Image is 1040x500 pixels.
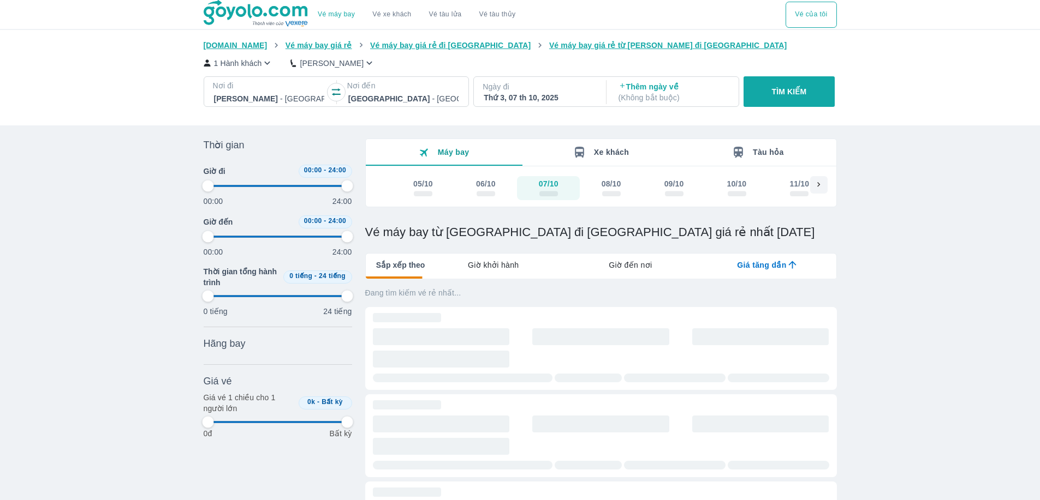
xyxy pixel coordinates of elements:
p: [PERSON_NAME] [300,58,364,69]
span: Xe khách [594,148,629,156]
button: [PERSON_NAME] [290,57,375,69]
div: Thứ 3, 07 th 10, 2025 [484,92,594,103]
p: 24:00 [332,246,352,257]
p: 0 tiếng [204,306,228,317]
span: 00:00 [304,166,322,174]
div: lab API tabs example [425,254,836,276]
div: 07/10 [539,178,558,189]
span: [DOMAIN_NAME] [204,41,268,50]
p: Giá vé 1 chiều cho 1 người lớn [204,392,294,414]
span: Bất kỳ [322,398,343,406]
div: choose transportation mode [786,2,836,28]
span: Giờ đi [204,166,225,177]
span: - [314,272,317,280]
p: Nơi đến [347,80,460,91]
nav: breadcrumb [204,40,837,51]
div: 10/10 [727,178,747,189]
div: 08/10 [602,178,621,189]
span: Sắp xếp theo [376,260,425,270]
span: 24:00 [328,166,346,174]
div: 05/10 [413,178,433,189]
p: Ngày đi [483,81,595,92]
span: - [317,398,319,406]
p: 24:00 [332,196,352,207]
span: 0k [307,398,315,406]
a: Vé tàu lửa [420,2,471,28]
button: Vé tàu thủy [470,2,524,28]
span: 24 tiếng [319,272,346,280]
span: 00:00 [304,217,322,225]
span: Vé máy bay giá rẻ [286,41,352,50]
span: Giá tăng dần [737,260,786,270]
p: 0đ [204,428,212,439]
p: Nơi đi [213,80,325,91]
span: Máy bay [438,148,470,156]
p: Bất kỳ [329,428,352,439]
div: scrollable day and price [392,176,810,200]
span: Vé máy bay giá rẻ đi [GEOGRAPHIC_DATA] [370,41,531,50]
button: Vé của tôi [786,2,836,28]
p: 1 Hành khách [214,58,262,69]
span: 0 tiếng [289,272,312,280]
span: Thời gian tổng hành trình [204,266,279,288]
span: Thời gian [204,138,245,152]
span: 24:00 [328,217,346,225]
span: Giờ đến nơi [609,260,652,270]
p: 00:00 [204,246,223,257]
span: Hãng bay [204,337,246,350]
span: Giá vé [204,375,232,388]
span: Vé máy bay giá rẻ từ [PERSON_NAME] đi [GEOGRAPHIC_DATA] [549,41,787,50]
button: TÌM KIẾM [744,76,835,107]
span: - [324,166,326,174]
p: 00:00 [204,196,223,207]
p: 24 tiếng [323,306,352,317]
h1: Vé máy bay từ [GEOGRAPHIC_DATA] đi [GEOGRAPHIC_DATA] giá rẻ nhất [DATE] [365,225,837,240]
div: choose transportation mode [309,2,524,28]
p: Thêm ngày về [619,81,729,103]
a: Vé máy bay [318,10,355,19]
span: - [324,217,326,225]
p: ( Không bắt buộc ) [619,92,729,103]
span: Giờ khởi hành [468,260,519,270]
div: 09/10 [664,178,684,189]
button: 1 Hành khách [204,57,274,69]
div: 11/10 [789,178,809,189]
p: TÌM KIẾM [772,86,807,97]
span: Giờ đến [204,216,233,227]
div: 06/10 [476,178,496,189]
a: Vé xe khách [372,10,411,19]
p: Đang tìm kiếm vé rẻ nhất... [365,287,837,298]
span: Tàu hỏa [753,148,784,156]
